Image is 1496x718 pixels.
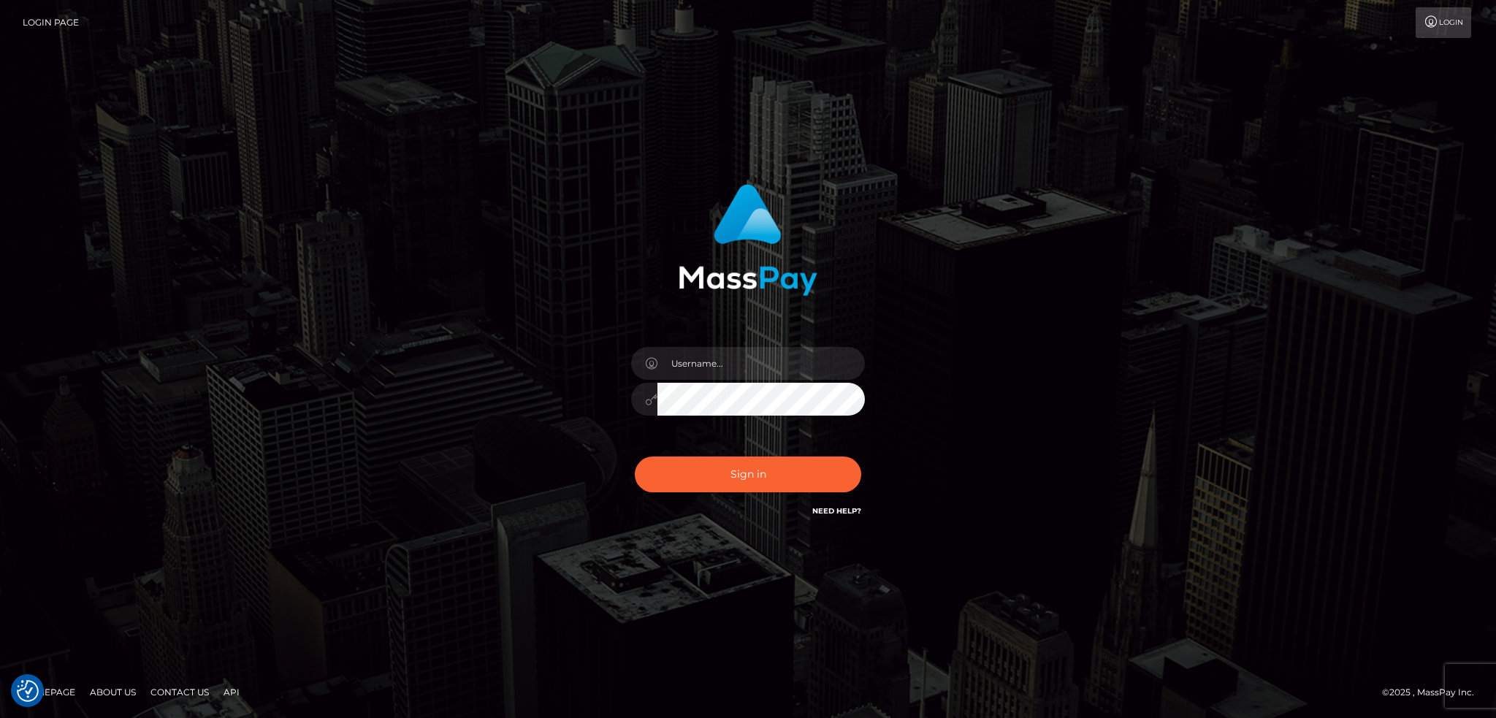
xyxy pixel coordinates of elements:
[145,681,215,703] a: Contact Us
[812,506,861,516] a: Need Help?
[1416,7,1471,38] a: Login
[679,184,817,296] img: MassPay Login
[16,681,81,703] a: Homepage
[17,680,39,702] button: Consent Preferences
[657,347,865,380] input: Username...
[84,681,142,703] a: About Us
[218,681,245,703] a: API
[1382,684,1485,700] div: © 2025 , MassPay Inc.
[635,457,861,492] button: Sign in
[17,680,39,702] img: Revisit consent button
[23,7,79,38] a: Login Page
